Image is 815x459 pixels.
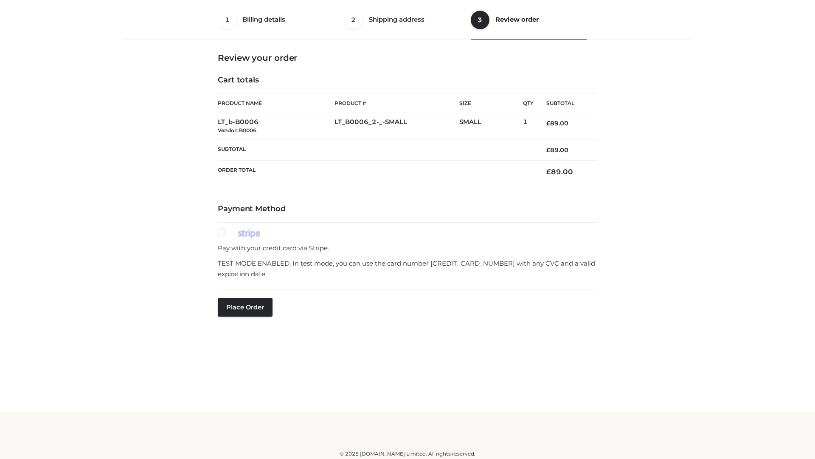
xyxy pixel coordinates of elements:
[546,167,573,176] bdi: 89.00
[523,113,534,140] td: 1
[546,167,551,176] span: £
[218,258,597,280] p: TEST MODE ENABLED. In test mode, you can use the card number [CREDIT_CARD_NUMBER] with any CVC an...
[546,146,568,154] bdi: 89.00
[546,119,568,127] bdi: 89.00
[334,93,459,113] th: Product #
[218,113,334,140] td: LT_b-B0006
[218,243,597,254] p: Pay with your credit card via Stripe.
[546,146,550,154] span: £
[218,298,273,317] button: Place order
[218,161,534,183] th: Order Total
[218,139,534,160] th: Subtotal
[546,119,550,127] span: £
[459,94,519,113] th: Size
[218,76,597,85] h4: Cart totals
[459,113,523,140] td: SMALL
[218,127,256,133] small: Vendor: B0006
[523,93,534,113] th: Qty
[334,113,459,140] td: LT_B0006_2-_-SMALL
[218,53,597,63] h3: Review your order
[218,204,597,214] h4: Payment Method
[218,93,334,113] th: Product Name
[126,450,689,458] div: © 2025 [DOMAIN_NAME] Limited. All rights reserved.
[534,94,597,113] th: Subtotal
